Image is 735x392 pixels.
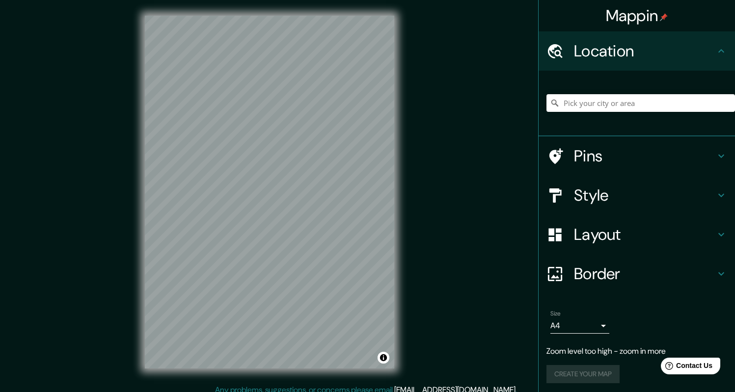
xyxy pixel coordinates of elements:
p: Zoom level too high - zoom in more [546,345,727,357]
iframe: Help widget launcher [648,354,724,381]
div: Location [539,31,735,71]
h4: Location [574,41,715,61]
div: Border [539,254,735,293]
h4: Mappin [606,6,668,26]
input: Pick your city or area [546,94,735,112]
h4: Layout [574,225,715,244]
img: pin-icon.png [660,13,668,21]
div: A4 [550,318,609,334]
div: Layout [539,215,735,254]
button: Toggle attribution [378,352,389,364]
h4: Pins [574,146,715,166]
canvas: Map [145,16,394,368]
h4: Border [574,264,715,284]
h4: Style [574,185,715,205]
div: Style [539,176,735,215]
div: Pins [539,136,735,176]
label: Size [550,310,561,318]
